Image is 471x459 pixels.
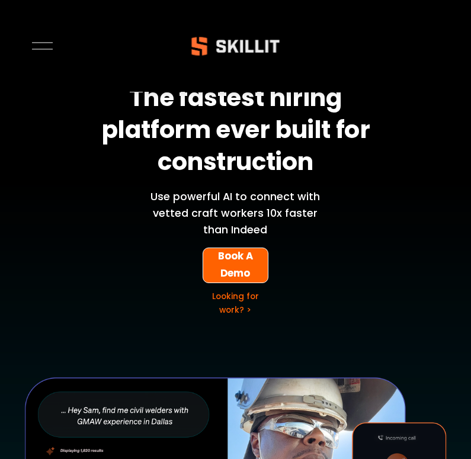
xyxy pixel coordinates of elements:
img: Skillit [181,28,289,64]
a: Book A Demo [203,248,268,283]
p: Use powerful AI to connect with vetted craft workers 10x faster than Indeed [149,188,322,239]
strong: The fastest hiring platform ever built for construction [101,79,375,185]
a: Looking for work? > [212,290,259,315]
